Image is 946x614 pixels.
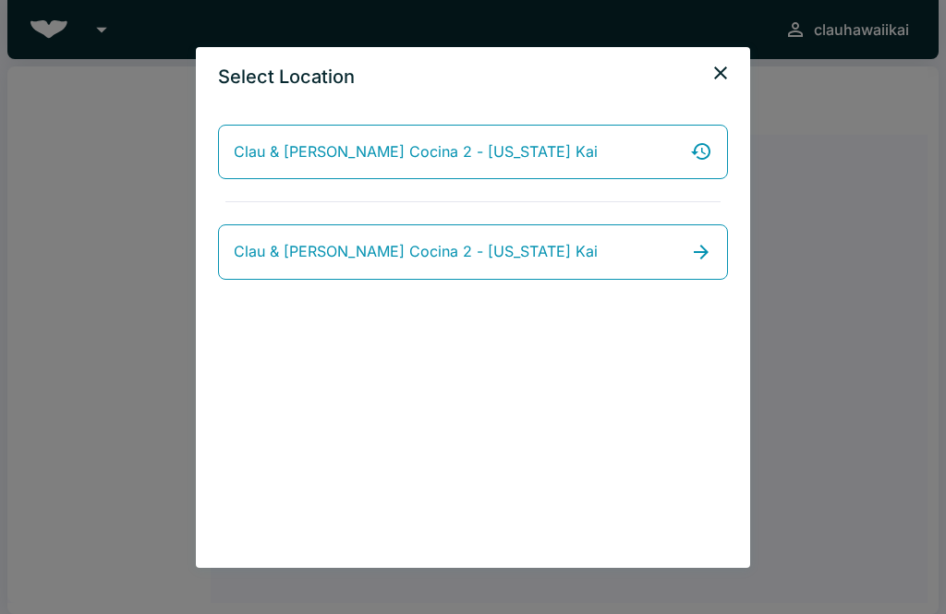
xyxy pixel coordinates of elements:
[702,54,739,91] button: close
[234,240,598,264] span: Clau & [PERSON_NAME] Cocina 2 - [US_STATE] Kai
[234,140,598,164] span: Clau & [PERSON_NAME] Cocina 2 - [US_STATE] Kai
[218,125,728,180] a: Clau & [PERSON_NAME] Cocina 2 - [US_STATE] Kai
[196,47,377,106] h2: Select Location
[218,224,728,280] a: Clau & [PERSON_NAME] Cocina 2 - [US_STATE] Kai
